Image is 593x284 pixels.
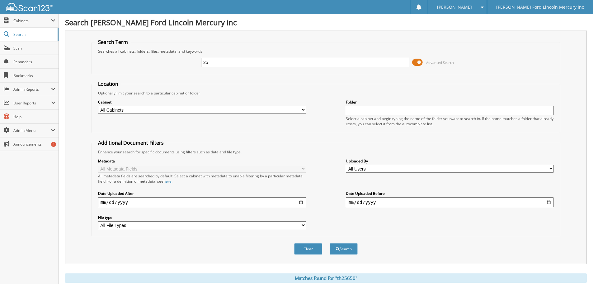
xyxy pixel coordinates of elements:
[346,158,554,164] label: Uploaded By
[98,99,306,105] label: Cabinet
[346,116,554,127] div: Select a cabinet and begin typing the name of the folder you want to search in. If the name match...
[98,197,306,207] input: start
[562,254,593,284] iframe: Chat Widget
[13,73,55,78] span: Bookmarks
[13,87,51,92] span: Admin Reports
[98,215,306,220] label: File type
[294,243,322,255] button: Clear
[163,179,172,184] a: here
[13,100,51,106] span: User Reports
[13,32,54,37] span: Search
[98,191,306,196] label: Date Uploaded After
[65,17,587,27] h1: Search [PERSON_NAME] Ford Lincoln Mercury inc
[330,243,358,255] button: Search
[6,3,53,11] img: scan123-logo-white.svg
[65,273,587,283] div: Matches found for "th25650"
[437,5,472,9] span: [PERSON_NAME]
[98,173,306,184] div: All metadata fields are searched by default. Select a cabinet with metadata to enable filtering b...
[95,139,167,146] legend: Additional Document Filters
[346,191,554,196] label: Date Uploaded Before
[13,142,55,147] span: Announcements
[95,90,557,96] div: Optionally limit your search to a particular cabinet or folder
[51,142,56,147] div: 4
[13,114,55,119] span: Help
[426,60,454,65] span: Advanced Search
[95,80,121,87] legend: Location
[95,49,557,54] div: Searches all cabinets, folders, files, metadata, and keywords
[13,128,51,133] span: Admin Menu
[346,99,554,105] label: Folder
[95,149,557,155] div: Enhance your search for specific documents using filters such as date and file type.
[346,197,554,207] input: end
[13,18,51,23] span: Cabinets
[95,39,131,46] legend: Search Term
[496,5,584,9] span: [PERSON_NAME] Ford Lincoln Mercury inc
[98,158,306,164] label: Metadata
[13,59,55,65] span: Reminders
[13,46,55,51] span: Scan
